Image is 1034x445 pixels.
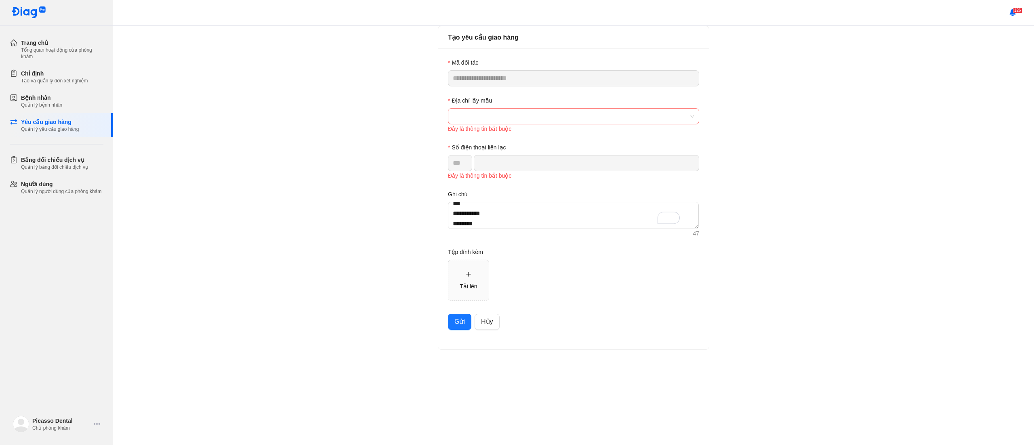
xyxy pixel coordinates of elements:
[21,180,101,188] div: Người dùng
[448,190,467,199] label: Ghi chú
[448,248,483,256] label: Tệp đính kèm
[21,164,88,170] div: Quản lý bảng đối chiếu dịch vụ
[448,124,699,133] div: Đây là thông tin bắt buộc
[448,143,506,152] label: Số điện thoại liên lạc
[21,78,88,84] div: Tạo và quản lý đơn xét nghiệm
[21,39,103,47] div: Trang chủ
[448,58,478,67] label: Mã đối tác
[21,102,62,108] div: Quản lý bệnh nhân
[454,317,465,327] span: Gửi
[481,317,493,327] span: Hủy
[1013,8,1022,13] span: 126
[21,156,88,164] div: Bảng đối chiếu dịch vụ
[460,282,477,291] div: Tải lên
[32,417,90,425] div: Picasso Dental
[13,416,29,432] img: logo
[21,118,79,126] div: Yêu cầu giao hàng
[448,260,489,300] span: plusTải lên
[448,202,699,229] textarea: To enrich screen reader interactions, please activate Accessibility in Grammarly extension settings
[448,314,471,330] button: Gửi
[21,69,88,78] div: Chỉ định
[21,126,79,132] div: Quản lý yêu cầu giao hàng
[21,47,103,60] div: Tổng quan hoạt động của phòng khám
[11,6,46,19] img: logo
[448,171,699,180] div: Đây là thông tin bắt buộc
[21,94,62,102] div: Bệnh nhân
[448,96,492,105] label: Địa chỉ lấy mẫu
[448,32,699,42] div: Tạo yêu cầu giao hàng
[466,271,471,277] span: plus
[32,425,90,431] div: Chủ phòng khám
[475,314,500,330] button: Hủy
[21,188,101,195] div: Quản lý người dùng của phòng khám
